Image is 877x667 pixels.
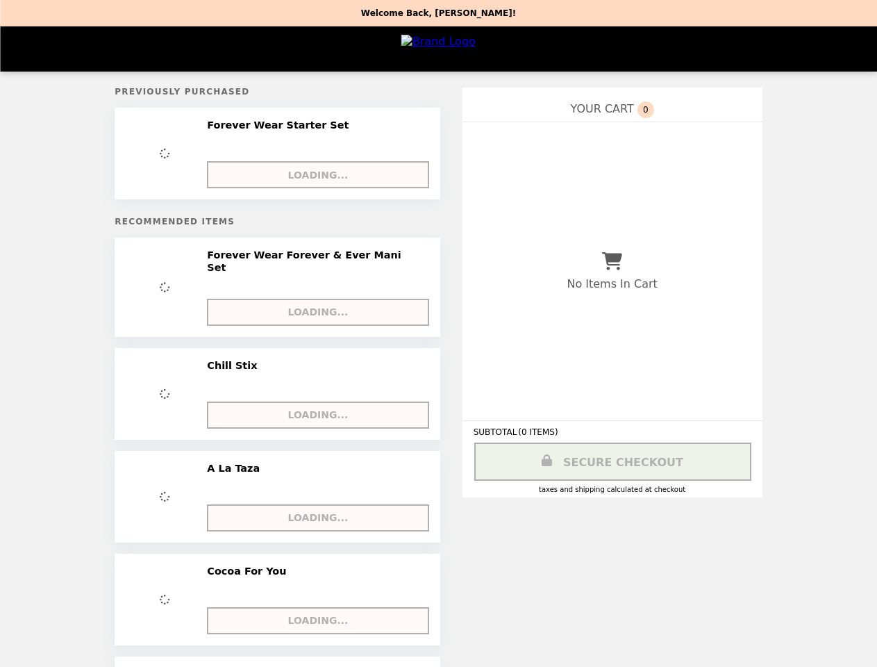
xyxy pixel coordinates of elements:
[115,87,440,97] h5: Previously Purchased
[637,101,654,118] span: 0
[207,249,423,274] h2: Forever Wear Forever & Ever Mani Set
[567,277,657,290] p: No Items In Cart
[571,102,634,115] span: YOUR CART
[207,119,354,131] h2: Forever Wear Starter Set
[207,565,292,577] h2: Cocoa For You
[207,462,265,475] h2: A La Taza
[518,427,558,437] span: ( 0 ITEMS )
[361,8,516,18] p: Welcome Back, [PERSON_NAME]!
[207,359,262,372] h2: Chill Stix
[474,486,751,493] div: Taxes and Shipping calculated at checkout
[474,427,519,437] span: SUBTOTAL
[115,217,440,227] h5: Recommended Items
[401,35,476,63] img: Brand Logo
